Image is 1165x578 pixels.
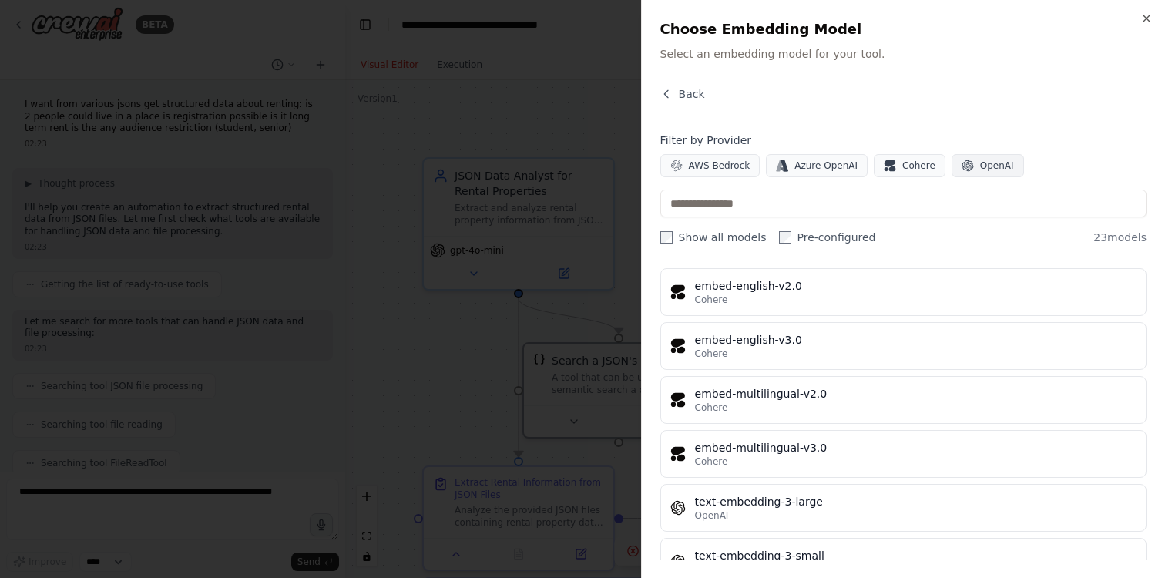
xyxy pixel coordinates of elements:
[660,484,1147,532] button: text-embedding-3-largeOpenAI
[695,386,1136,402] div: embed-multilingual-v2.0
[660,154,760,177] button: AWS Bedrock
[679,86,705,102] span: Back
[695,294,728,306] span: Cohere
[660,86,705,102] button: Back
[779,230,876,245] label: Pre-configured
[660,133,1147,148] h4: Filter by Provider
[902,160,935,172] span: Cohere
[695,440,1136,455] div: embed-multilingual-v3.0
[695,348,728,360] span: Cohere
[874,154,945,177] button: Cohere
[695,332,1136,348] div: embed-english-v3.0
[695,509,729,522] span: OpenAI
[779,231,791,244] input: Pre-configured
[695,455,728,468] span: Cohere
[660,231,673,244] input: Show all models
[695,278,1136,294] div: embed-english-v2.0
[695,494,1136,509] div: text-embedding-3-large
[660,46,1147,62] p: Select an embedding model for your tool.
[1093,230,1147,245] span: 23 models
[952,154,1024,177] button: OpenAI
[980,160,1014,172] span: OpenAI
[695,402,728,414] span: Cohere
[689,160,750,172] span: AWS Bedrock
[660,430,1147,478] button: embed-multilingual-v3.0Cohere
[794,160,858,172] span: Azure OpenAI
[766,154,868,177] button: Azure OpenAI
[695,548,1136,563] div: text-embedding-3-small
[660,230,767,245] label: Show all models
[660,18,1147,40] h2: Choose Embedding Model
[660,322,1147,370] button: embed-english-v3.0Cohere
[660,376,1147,424] button: embed-multilingual-v2.0Cohere
[660,268,1147,316] button: embed-english-v2.0Cohere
